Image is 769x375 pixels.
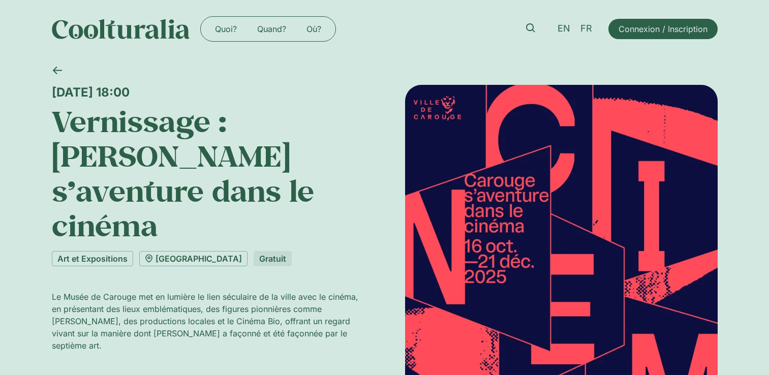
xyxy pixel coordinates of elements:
span: Connexion / Inscription [619,23,708,35]
span: FR [580,23,592,34]
nav: Menu [205,21,331,37]
span: EN [558,23,570,34]
a: FR [575,21,597,36]
a: EN [552,21,575,36]
a: Art et Expositions [52,251,133,266]
a: Connexion / Inscription [608,19,718,39]
a: [GEOGRAPHIC_DATA] [139,251,248,266]
div: [DATE] 18:00 [52,85,364,100]
a: Où? [296,21,331,37]
h1: Vernissage : [PERSON_NAME] s’aventure dans le cinéma [52,104,364,243]
a: Quand? [247,21,296,37]
p: Le Musée de Carouge met en lumière le lien séculaire de la ville avec le cinéma, en présentant de... [52,291,364,352]
a: Quoi? [205,21,247,37]
div: Gratuit [254,251,292,266]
